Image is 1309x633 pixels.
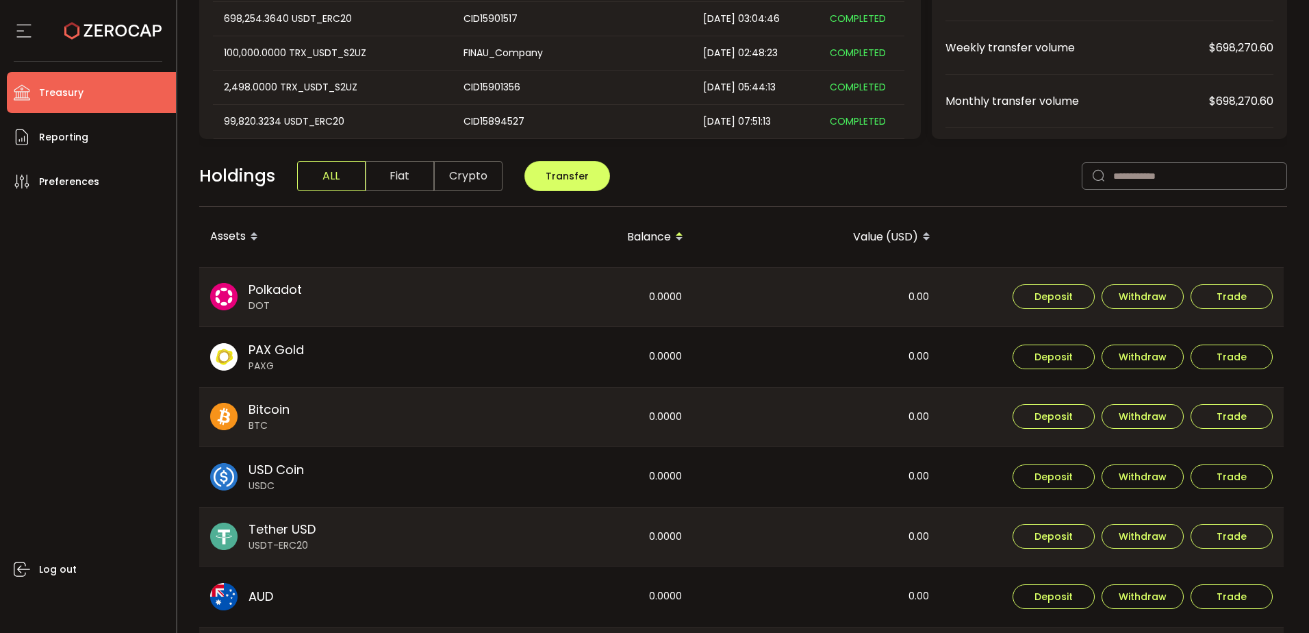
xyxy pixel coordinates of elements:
[1119,532,1167,541] span: Withdraw
[830,46,886,60] span: COMPLETED
[694,225,941,249] div: Value (USD)
[453,79,691,95] div: CID15901356
[546,169,589,183] span: Transfer
[945,39,1209,56] span: Weekly transfer volume
[1102,464,1184,489] button: Withdraw
[1119,472,1167,482] span: Withdraw
[213,79,451,95] div: 2,498.0000 TRX_USDT_S2UZ
[453,45,691,61] div: FINAU_Company
[1191,584,1273,609] button: Trade
[1013,404,1095,429] button: Deposit
[1217,292,1247,301] span: Trade
[1034,532,1073,541] span: Deposit
[1102,345,1184,369] button: Withdraw
[694,508,940,567] div: 0.00
[210,583,238,610] img: aud_portfolio.svg
[1102,584,1184,609] button: Withdraw
[1191,404,1273,429] button: Trade
[453,11,691,27] div: CID15901517
[1013,524,1095,549] button: Deposit
[249,280,302,299] span: Polkadot
[1217,412,1247,421] span: Trade
[1119,592,1167,601] span: Withdraw
[249,400,290,419] span: Bitcoin
[1013,464,1095,489] button: Deposit
[694,268,940,327] div: 0.00
[210,283,238,310] img: dot_portfolio.svg
[1119,412,1167,421] span: Withdraw
[249,479,304,493] span: USDC
[692,45,819,61] div: [DATE] 02:48:23
[692,114,819,129] div: [DATE] 07:51:13
[1102,404,1184,429] button: Withdraw
[1102,284,1184,309] button: Withdraw
[447,447,693,507] div: 0.0000
[1034,472,1073,482] span: Deposit
[210,343,238,371] img: paxg_portfolio.svg
[1241,567,1309,633] iframe: Chat Widget
[1034,292,1073,301] span: Deposit
[1209,92,1273,110] span: $698,270.60
[213,45,451,61] div: 100,000.0000 TRX_USDT_S2UZ
[945,92,1209,110] span: Monthly transfer volume
[39,127,88,147] span: Reporting
[39,83,84,103] span: Treasury
[692,11,819,27] div: [DATE] 03:04:46
[447,268,693,327] div: 0.0000
[249,587,273,606] span: AUD
[1102,524,1184,549] button: Withdraw
[447,567,693,627] div: 0.0000
[830,12,886,25] span: COMPLETED
[1191,284,1273,309] button: Trade
[1013,284,1095,309] button: Deposit
[694,388,940,447] div: 0.00
[213,114,451,129] div: 99,820.3234 USDT_ERC20
[694,447,940,507] div: 0.00
[39,560,77,580] span: Log out
[210,403,238,430] img: btc_portfolio.svg
[830,114,886,128] span: COMPLETED
[1013,584,1095,609] button: Deposit
[447,327,693,387] div: 0.0000
[694,567,940,627] div: 0.00
[297,161,366,191] span: ALL
[249,538,316,553] span: USDT-ERC20
[1217,592,1247,601] span: Trade
[692,79,819,95] div: [DATE] 05:44:13
[694,327,940,387] div: 0.00
[447,225,694,249] div: Balance
[1217,472,1247,482] span: Trade
[199,225,447,249] div: Assets
[1209,39,1273,56] span: $698,270.60
[1191,345,1273,369] button: Trade
[249,419,290,433] span: BTC
[1119,292,1167,301] span: Withdraw
[434,161,503,191] span: Crypto
[524,161,610,191] button: Transfer
[1034,352,1073,362] span: Deposit
[1013,345,1095,369] button: Deposit
[249,520,316,538] span: Tether USD
[366,161,434,191] span: Fiat
[1119,352,1167,362] span: Withdraw
[1217,532,1247,541] span: Trade
[199,163,275,189] span: Holdings
[1034,412,1073,421] span: Deposit
[213,11,451,27] div: 698,254.3640 USDT_ERC20
[210,463,238,491] img: usdc_portfolio.svg
[1191,464,1273,489] button: Trade
[249,460,304,479] span: USD Coin
[210,523,238,550] img: usdt_portfolio.svg
[249,299,302,313] span: DOT
[830,80,886,94] span: COMPLETED
[447,508,693,567] div: 0.0000
[453,114,691,129] div: CID15894527
[1217,352,1247,362] span: Trade
[249,340,304,359] span: PAX Gold
[249,359,304,373] span: PAXG
[1034,592,1073,601] span: Deposit
[39,172,99,192] span: Preferences
[1191,524,1273,549] button: Trade
[447,388,693,447] div: 0.0000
